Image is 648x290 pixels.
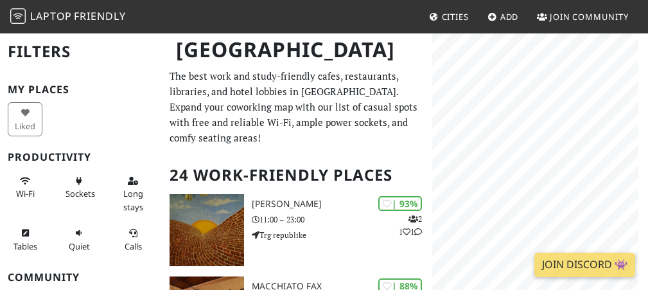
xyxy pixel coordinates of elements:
[8,151,154,163] h3: Productivity
[252,213,432,226] p: 11:00 – 23:00
[30,9,72,23] span: Laptop
[532,5,634,28] a: Join Community
[252,199,432,210] h3: [PERSON_NAME]
[378,196,422,211] div: | 93%
[10,8,26,24] img: LaptopFriendly
[8,170,42,204] button: Wi-Fi
[534,253,635,277] a: Join Discord 👾
[69,240,90,252] span: Quiet
[13,240,37,252] span: Work-friendly tables
[162,194,432,266] a: Kafka | 93% 211 [PERSON_NAME] 11:00 – 23:00 Trg republike
[125,240,142,252] span: Video/audio calls
[170,194,244,266] img: Kafka
[399,213,422,237] p: 2 1 1
[442,11,469,23] span: Cities
[424,5,474,28] a: Cities
[8,84,154,96] h3: My Places
[252,229,432,241] p: Trg republike
[116,222,150,257] button: Calls
[62,170,96,204] button: Sockets
[74,9,125,23] span: Friendly
[8,271,154,284] h3: Community
[116,170,150,217] button: Long stays
[10,6,126,28] a: LaptopFriendly LaptopFriendly
[550,11,629,23] span: Join Community
[170,68,424,145] p: The best work and study-friendly cafes, restaurants, libraries, and hotel lobbies in [GEOGRAPHIC_...
[500,11,519,23] span: Add
[8,222,42,257] button: Tables
[66,188,95,199] span: Power sockets
[170,156,424,195] h2: 24 Work-Friendly Places
[482,5,524,28] a: Add
[8,32,154,71] h2: Filters
[166,32,429,68] h1: [GEOGRAPHIC_DATA]
[123,188,143,212] span: Long stays
[16,188,35,199] span: Stable Wi-Fi
[62,222,96,257] button: Quiet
